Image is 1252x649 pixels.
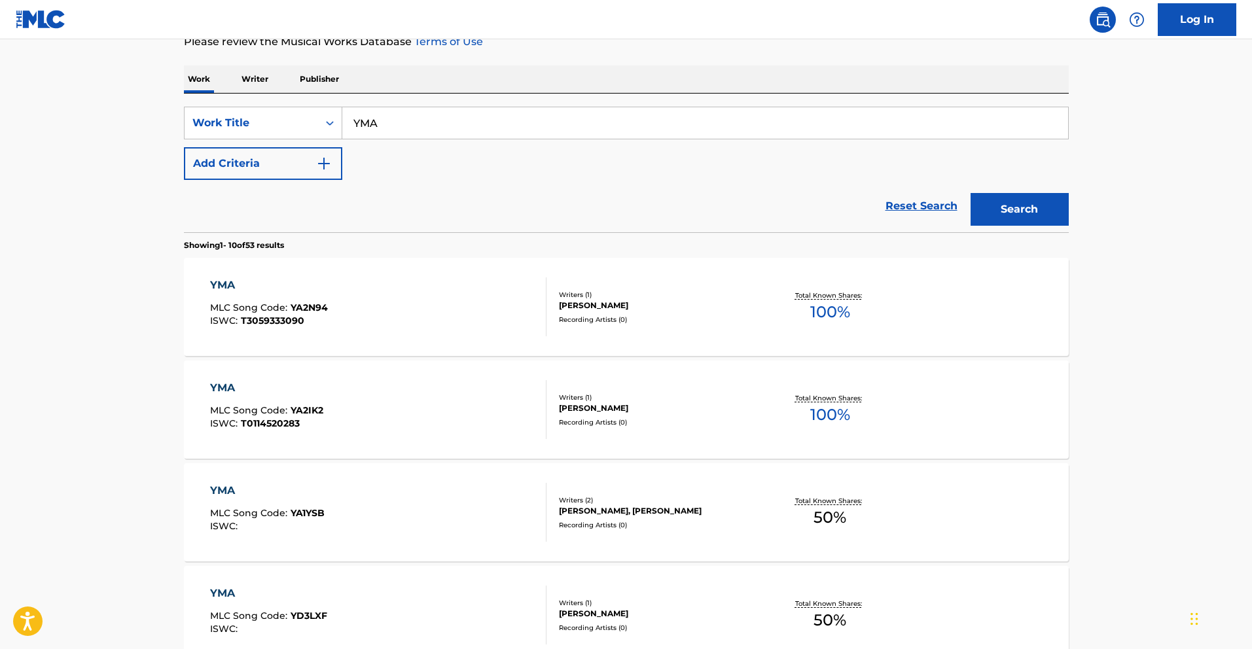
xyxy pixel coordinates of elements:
span: MLC Song Code : [210,302,291,313]
div: YMA [210,277,328,293]
span: YA2N94 [291,302,328,313]
div: [PERSON_NAME] [559,608,757,620]
a: Public Search [1090,7,1116,33]
span: YA1YSB [291,507,325,519]
span: 100 % [810,300,850,324]
div: Chat-Widget [1187,586,1252,649]
p: Total Known Shares: [795,393,865,403]
div: Work Title [192,115,310,131]
div: Recording Artists ( 0 ) [559,520,757,530]
span: MLC Song Code : [210,404,291,416]
button: Add Criteria [184,147,342,180]
p: Work [184,65,214,93]
div: [PERSON_NAME], [PERSON_NAME] [559,505,757,517]
span: MLC Song Code : [210,610,291,622]
a: YMAMLC Song Code:YA2IK2ISWC:T0114520283Writers (1)[PERSON_NAME]Recording Artists (0)Total Known S... [184,360,1069,459]
div: Ziehen [1190,599,1198,639]
div: YMA [210,586,327,601]
div: Recording Artists ( 0 ) [559,417,757,427]
a: Reset Search [879,192,964,220]
p: Publisher [296,65,343,93]
div: Writers ( 2 ) [559,495,757,505]
div: YMA [210,380,323,396]
p: Total Known Shares: [795,496,865,506]
div: Writers ( 1 ) [559,290,757,300]
div: Recording Artists ( 0 ) [559,315,757,324]
div: [PERSON_NAME] [559,300,757,311]
button: Search [971,193,1069,226]
span: 50 % [814,506,846,529]
p: Total Known Shares: [795,599,865,608]
img: MLC Logo [16,10,66,29]
img: help [1129,12,1145,27]
p: Writer [238,65,272,93]
form: Search Form [184,107,1069,232]
span: T3059333090 [241,315,304,326]
div: Writers ( 1 ) [559,598,757,608]
a: YMAMLC Song Code:YA1YSBISWC:Writers (2)[PERSON_NAME], [PERSON_NAME]Recording Artists (0)Total Kno... [184,463,1069,561]
div: Writers ( 1 ) [559,393,757,402]
span: ISWC : [210,623,241,635]
span: ISWC : [210,417,241,429]
span: 50 % [814,608,846,632]
div: YMA [210,483,325,499]
img: 9d2ae6d4665cec9f34b9.svg [316,156,332,171]
p: Total Known Shares: [795,290,865,300]
span: YD3LXF [291,610,327,622]
a: Log In [1158,3,1236,36]
span: ISWC : [210,520,241,532]
div: Help [1124,7,1150,33]
span: MLC Song Code : [210,507,291,519]
p: Please review the Musical Works Database [184,34,1069,50]
a: YMAMLC Song Code:YA2N94ISWC:T3059333090Writers (1)[PERSON_NAME]Recording Artists (0)Total Known S... [184,258,1069,356]
iframe: Chat Widget [1187,586,1252,649]
span: ISWC : [210,315,241,326]
div: Recording Artists ( 0 ) [559,623,757,633]
a: Terms of Use [412,35,483,48]
span: 100 % [810,403,850,427]
span: YA2IK2 [291,404,323,416]
p: Showing 1 - 10 of 53 results [184,239,284,251]
div: [PERSON_NAME] [559,402,757,414]
img: search [1095,12,1111,27]
span: T0114520283 [241,417,300,429]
